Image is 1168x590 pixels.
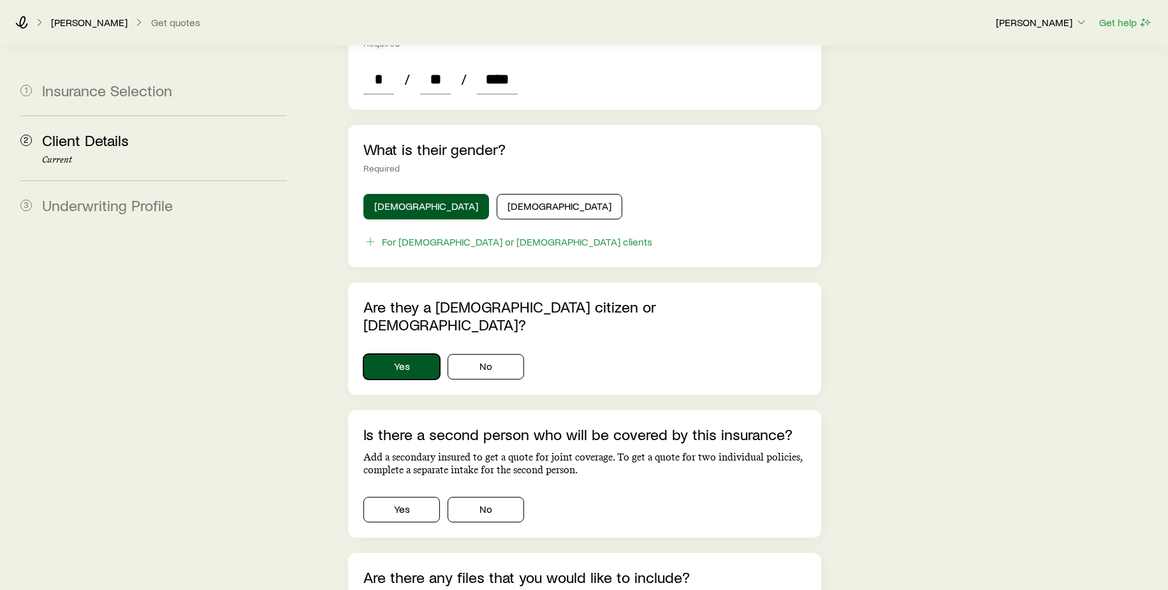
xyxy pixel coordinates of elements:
span: 3 [20,200,32,211]
p: [PERSON_NAME] [996,16,1088,29]
span: / [456,70,472,88]
button: Yes [363,354,440,380]
button: For [DEMOGRAPHIC_DATA] or [DEMOGRAPHIC_DATA] clients [363,235,653,249]
div: For [DEMOGRAPHIC_DATA] or [DEMOGRAPHIC_DATA] clients [382,235,652,248]
span: Client Details [42,131,129,149]
button: No [448,354,524,380]
span: Insurance Selection [42,81,172,100]
p: [PERSON_NAME] [51,16,128,29]
p: Is there a second person who will be covered by this insurance? [363,425,806,443]
button: [DEMOGRAPHIC_DATA] [497,194,622,219]
div: Required [363,163,806,173]
button: [PERSON_NAME] [995,15,1088,31]
p: Are there any files that you would like to include? [363,568,806,586]
button: [DEMOGRAPHIC_DATA] [363,194,489,219]
span: 2 [20,135,32,146]
span: Underwriting Profile [42,196,173,214]
button: No [448,497,524,522]
button: Get help [1099,15,1153,30]
button: Yes [363,497,440,522]
span: / [399,70,415,88]
p: What is their gender? [363,140,806,158]
span: 1 [20,85,32,96]
p: Are they a [DEMOGRAPHIC_DATA] citizen or [DEMOGRAPHIC_DATA]? [363,298,806,334]
button: Get quotes [150,17,201,29]
p: Add a secondary insured to get a quote for joint coverage. To get a quote for two individual poli... [363,451,806,476]
p: Current [42,155,287,165]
